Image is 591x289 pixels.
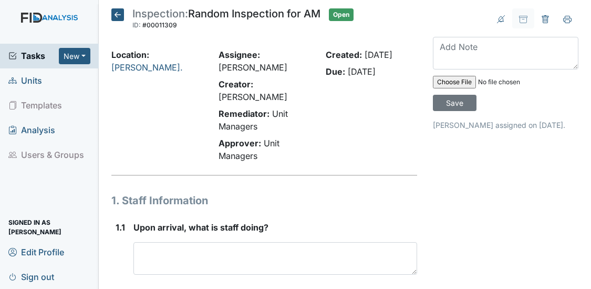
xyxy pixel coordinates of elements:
span: Sign out [8,268,54,285]
label: 1.1 [116,221,125,234]
span: Upon arrival, what is staff doing? [133,222,268,233]
span: ID: [132,21,141,29]
strong: Remediator: [219,108,269,119]
span: [PERSON_NAME] [219,92,287,102]
strong: Approver: [219,138,261,148]
a: Tasks [8,49,59,62]
strong: Created: [326,49,362,60]
p: [PERSON_NAME] assigned on [DATE]. [433,119,578,131]
span: #00011309 [142,21,177,29]
span: Units [8,73,42,89]
span: [DATE] [348,66,376,77]
button: New [59,48,90,64]
div: Random Inspection for AM [132,8,320,32]
strong: Creator: [219,79,253,89]
span: [DATE] [365,49,392,60]
span: Signed in as [PERSON_NAME] [8,219,90,235]
span: Edit Profile [8,244,64,260]
a: [PERSON_NAME]. [111,62,183,73]
span: [PERSON_NAME] [219,62,287,73]
strong: Location: [111,49,149,60]
span: Open [329,8,354,21]
span: Inspection: [132,7,188,20]
input: Save [433,95,476,111]
span: Analysis [8,122,55,138]
strong: Due: [326,66,345,77]
h1: 1. Staff Information [111,193,418,208]
strong: Assignee: [219,49,260,60]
